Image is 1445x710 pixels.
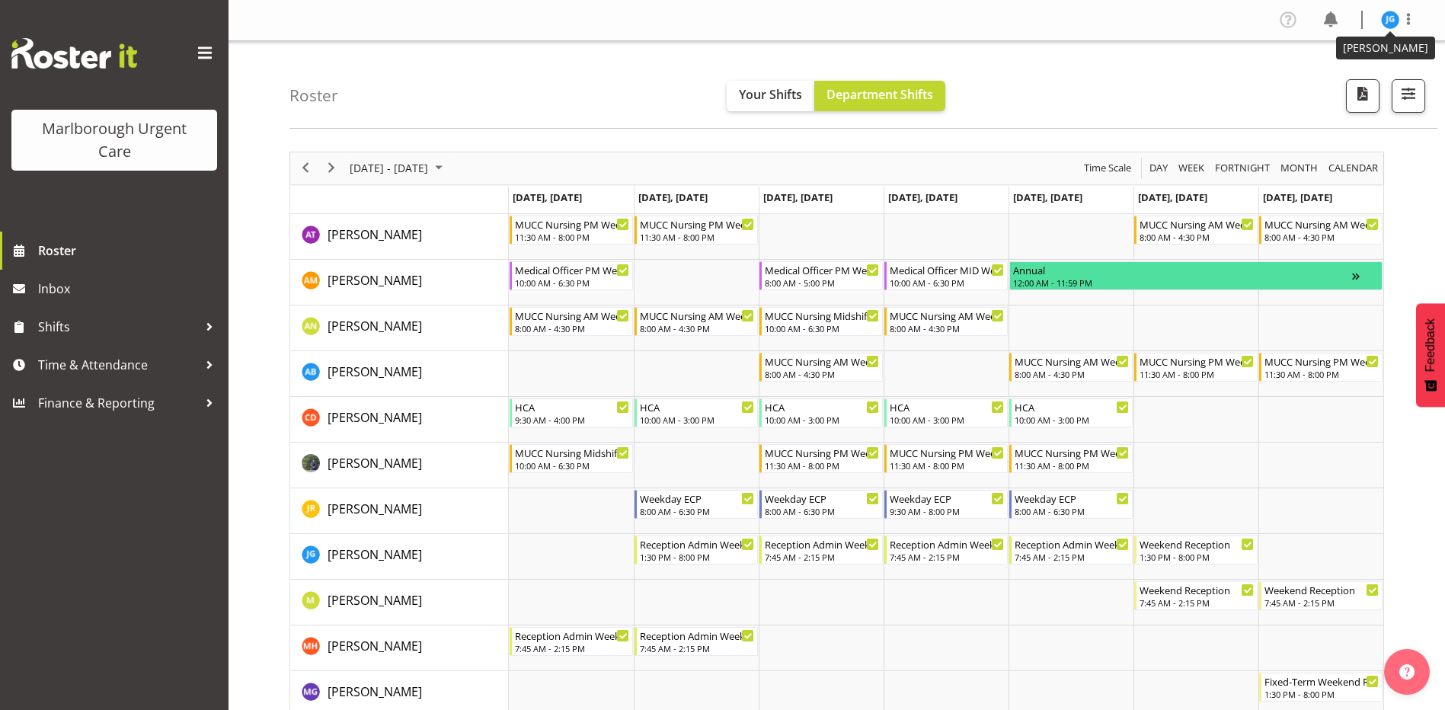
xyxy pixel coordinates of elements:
[1264,231,1379,243] div: 8:00 AM - 4:30 PM
[27,117,202,163] div: Marlborough Urgent Care
[515,459,629,472] div: 10:00 AM - 6:30 PM
[1416,303,1445,407] button: Feedback - Show survey
[1015,459,1129,472] div: 11:30 AM - 8:00 PM
[640,628,754,643] div: Reception Admin Weekday AM
[1346,79,1379,113] button: Download a PDF of the roster according to the set date range.
[765,491,879,506] div: Weekday ECP
[765,322,879,334] div: 10:00 AM - 6:30 PM
[515,216,629,232] div: MUCC Nursing PM Weekday
[1015,414,1129,426] div: 10:00 AM - 3:00 PM
[765,551,879,563] div: 7:45 AM - 2:15 PM
[328,271,422,289] a: [PERSON_NAME]
[640,322,754,334] div: 8:00 AM - 4:30 PM
[515,277,629,289] div: 10:00 AM - 6:30 PM
[1327,158,1379,177] span: calendar
[1015,368,1129,380] div: 8:00 AM - 4:30 PM
[759,398,883,427] div: Cordelia Davies"s event - HCA Begin From Wednesday, October 8, 2025 at 10:00:00 AM GMT+13:00 Ends...
[1399,664,1415,680] img: help-xxl-2.png
[884,307,1008,336] div: Alysia Newman-Woods"s event - MUCC Nursing AM Weekday Begin From Thursday, October 9, 2025 at 8:0...
[515,445,629,460] div: MUCC Nursing Midshift
[1009,444,1133,473] div: Gloria Varghese"s event - MUCC Nursing PM Weekday Begin From Friday, October 10, 2025 at 11:30:00...
[1082,158,1134,177] button: Time Scale
[640,399,754,414] div: HCA
[1264,216,1379,232] div: MUCC Nursing AM Weekends
[884,490,1008,519] div: Jacinta Rangi"s event - Weekday ECP Begin From Thursday, October 9, 2025 at 9:30:00 AM GMT+13:00 ...
[348,158,430,177] span: [DATE] - [DATE]
[765,505,879,517] div: 8:00 AM - 6:30 PM
[1140,368,1254,380] div: 11:30 AM - 8:00 PM
[890,399,1004,414] div: HCA
[38,315,198,338] span: Shifts
[515,231,629,243] div: 11:30 AM - 8:00 PM
[1138,190,1207,204] span: [DATE], [DATE]
[765,445,879,460] div: MUCC Nursing PM Weekday
[515,414,629,426] div: 9:30 AM - 4:00 PM
[1264,368,1379,380] div: 11:30 AM - 8:00 PM
[635,307,758,336] div: Alysia Newman-Woods"s event - MUCC Nursing AM Weekday Begin From Tuesday, October 7, 2025 at 8:00...
[328,683,422,701] a: [PERSON_NAME]
[635,627,758,656] div: Margret Hall"s event - Reception Admin Weekday AM Begin From Tuesday, October 7, 2025 at 7:45:00 ...
[1140,551,1254,563] div: 1:30 PM - 8:00 PM
[1015,551,1129,563] div: 7:45 AM - 2:15 PM
[890,551,1004,563] div: 7:45 AM - 2:15 PM
[765,262,879,277] div: Medical Officer PM Weekday
[328,409,422,426] span: [PERSON_NAME]
[1015,536,1129,552] div: Reception Admin Weekday AM
[328,408,422,427] a: [PERSON_NAME]
[38,277,221,300] span: Inbox
[890,414,1004,426] div: 10:00 AM - 3:00 PM
[510,398,633,427] div: Cordelia Davies"s event - HCA Begin From Monday, October 6, 2025 at 9:30:00 AM GMT+13:00 Ends At ...
[1140,536,1254,552] div: Weekend Reception
[328,317,422,335] a: [PERSON_NAME]
[1013,190,1082,204] span: [DATE], [DATE]
[727,81,814,111] button: Your Shifts
[1015,399,1129,414] div: HCA
[510,444,633,473] div: Gloria Varghese"s event - MUCC Nursing Midshift Begin From Monday, October 6, 2025 at 10:00:00 AM...
[1381,11,1399,29] img: josephine-godinez11850.jpg
[328,226,422,243] span: [PERSON_NAME]
[510,307,633,336] div: Alysia Newman-Woods"s event - MUCC Nursing AM Weekday Begin From Monday, October 6, 2025 at 8:00:...
[1009,536,1133,564] div: Josephine Godinez"s event - Reception Admin Weekday AM Begin From Friday, October 10, 2025 at 7:4...
[328,363,422,381] a: [PERSON_NAME]
[890,491,1004,506] div: Weekday ECP
[826,86,933,103] span: Department Shifts
[1015,445,1129,460] div: MUCC Nursing PM Weekday
[515,262,629,277] div: Medical Officer PM Weekday
[1009,261,1383,290] div: Alexandra Madigan"s event - Annual Begin From Friday, October 10, 2025 at 12:00:00 AM GMT+13:00 E...
[1259,353,1383,382] div: Andrew Brooks"s event - MUCC Nursing PM Weekends Begin From Sunday, October 12, 2025 at 11:30:00 ...
[640,642,754,654] div: 7:45 AM - 2:15 PM
[328,272,422,289] span: [PERSON_NAME]
[765,414,879,426] div: 10:00 AM - 3:00 PM
[328,592,422,609] span: [PERSON_NAME]
[1263,190,1332,204] span: [DATE], [DATE]
[765,368,879,380] div: 8:00 AM - 4:30 PM
[290,260,509,305] td: Alexandra Madigan resource
[328,638,422,654] span: [PERSON_NAME]
[640,505,754,517] div: 8:00 AM - 6:30 PM
[1177,158,1206,177] span: Week
[1015,491,1129,506] div: Weekday ECP
[1140,582,1254,597] div: Weekend Reception
[1015,505,1129,517] div: 8:00 AM - 6:30 PM
[328,637,422,655] a: [PERSON_NAME]
[763,190,833,204] span: [DATE], [DATE]
[884,398,1008,427] div: Cordelia Davies"s event - HCA Begin From Thursday, October 9, 2025 at 10:00:00 AM GMT+13:00 Ends ...
[884,261,1008,290] div: Alexandra Madigan"s event - Medical Officer MID Weekday Begin From Thursday, October 9, 2025 at 1...
[328,591,422,609] a: [PERSON_NAME]
[1264,673,1379,689] div: Fixed-Term Weekend Reception
[640,414,754,426] div: 10:00 AM - 3:00 PM
[1082,158,1133,177] span: Time Scale
[635,536,758,564] div: Josephine Godinez"s event - Reception Admin Weekday PM Begin From Tuesday, October 7, 2025 at 1:3...
[328,500,422,518] a: [PERSON_NAME]
[1213,158,1273,177] button: Fortnight
[321,158,342,177] button: Next
[1134,581,1258,610] div: Margie Vuto"s event - Weekend Reception Begin From Saturday, October 11, 2025 at 7:45:00 AM GMT+1...
[1013,262,1352,277] div: Annual
[759,536,883,564] div: Josephine Godinez"s event - Reception Admin Weekday AM Begin From Wednesday, October 8, 2025 at 7...
[1392,79,1425,113] button: Filter Shifts
[759,444,883,473] div: Gloria Varghese"s event - MUCC Nursing PM Weekday Begin From Wednesday, October 8, 2025 at 11:30:...
[1259,216,1383,245] div: Agnes Tyson"s event - MUCC Nursing AM Weekends Begin From Sunday, October 12, 2025 at 8:00:00 AM ...
[759,307,883,336] div: Alysia Newman-Woods"s event - MUCC Nursing Midshift Begin From Wednesday, October 8, 2025 at 10:0...
[1134,216,1258,245] div: Agnes Tyson"s event - MUCC Nursing AM Weekends Begin From Saturday, October 11, 2025 at 8:00:00 A...
[11,38,137,69] img: Rosterit website logo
